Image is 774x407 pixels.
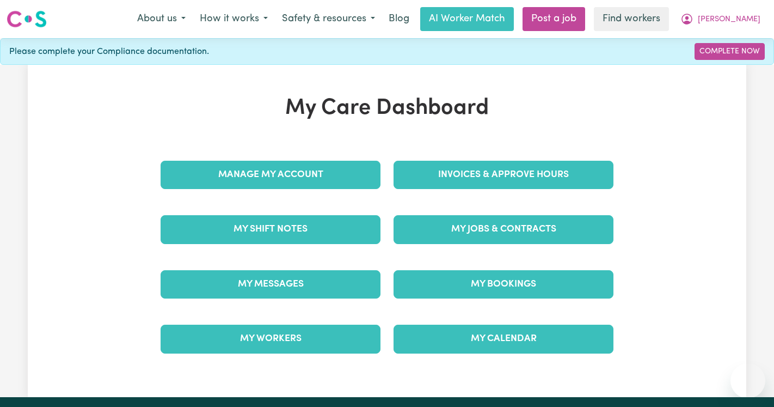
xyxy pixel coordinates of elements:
[673,8,767,31] button: My Account
[7,9,47,29] img: Careseekers logo
[698,14,760,26] span: [PERSON_NAME]
[275,8,382,31] button: Safety & resources
[394,270,613,299] a: My Bookings
[161,215,380,244] a: My Shift Notes
[154,95,620,122] h1: My Care Dashboard
[420,7,514,31] a: AI Worker Match
[161,325,380,353] a: My Workers
[394,325,613,353] a: My Calendar
[7,7,47,32] a: Careseekers logo
[730,363,765,398] iframe: Button to launch messaging window
[523,7,585,31] a: Post a job
[594,7,669,31] a: Find workers
[161,270,380,299] a: My Messages
[394,161,613,189] a: Invoices & Approve Hours
[130,8,193,31] button: About us
[382,7,416,31] a: Blog
[394,215,613,244] a: My Jobs & Contracts
[9,45,209,58] span: Please complete your Compliance documentation.
[161,161,380,189] a: Manage My Account
[695,43,765,60] a: Complete Now
[193,8,275,31] button: How it works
